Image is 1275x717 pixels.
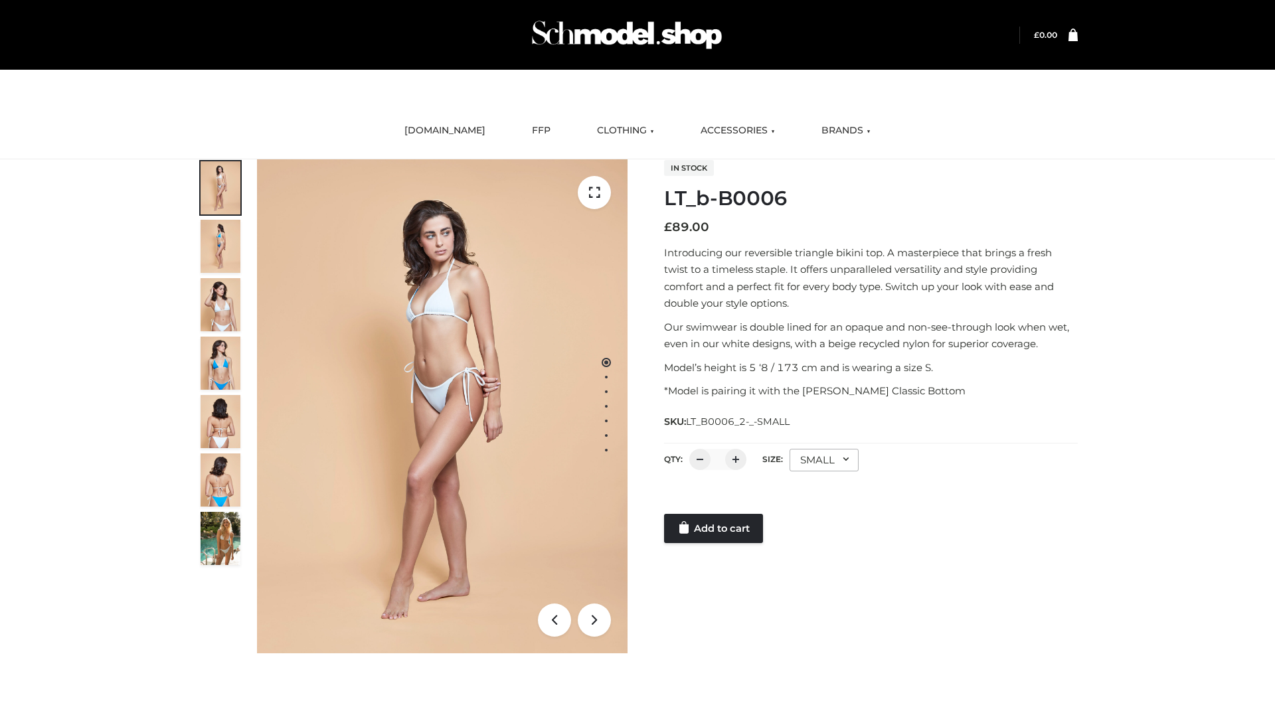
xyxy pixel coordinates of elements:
[664,319,1078,353] p: Our swimwear is double lined for an opaque and non-see-through look when wet, even in our white d...
[201,220,240,273] img: ArielClassicBikiniTop_CloudNine_AzureSky_OW114ECO_2-scaled.jpg
[1034,30,1057,40] a: £0.00
[201,161,240,214] img: ArielClassicBikiniTop_CloudNine_AzureSky_OW114ECO_1-scaled.jpg
[664,187,1078,210] h1: LT_b-B0006
[394,116,495,145] a: [DOMAIN_NAME]
[664,220,709,234] bdi: 89.00
[664,454,683,464] label: QTY:
[587,116,664,145] a: CLOTHING
[201,278,240,331] img: ArielClassicBikiniTop_CloudNine_AzureSky_OW114ECO_3-scaled.jpg
[257,159,628,653] img: ArielClassicBikiniTop_CloudNine_AzureSky_OW114ECO_1
[201,512,240,565] img: Arieltop_CloudNine_AzureSky2.jpg
[811,116,881,145] a: BRANDS
[201,337,240,390] img: ArielClassicBikiniTop_CloudNine_AzureSky_OW114ECO_4-scaled.jpg
[686,416,790,428] span: LT_B0006_2-_-SMALL
[790,449,859,471] div: SMALL
[1034,30,1039,40] span: £
[664,160,714,176] span: In stock
[1034,30,1057,40] bdi: 0.00
[664,414,791,430] span: SKU:
[522,116,560,145] a: FFP
[664,244,1078,312] p: Introducing our reversible triangle bikini top. A masterpiece that brings a fresh twist to a time...
[201,395,240,448] img: ArielClassicBikiniTop_CloudNine_AzureSky_OW114ECO_7-scaled.jpg
[664,359,1078,376] p: Model’s height is 5 ‘8 / 173 cm and is wearing a size S.
[201,453,240,507] img: ArielClassicBikiniTop_CloudNine_AzureSky_OW114ECO_8-scaled.jpg
[527,9,726,61] img: Schmodel Admin 964
[664,514,763,543] a: Add to cart
[762,454,783,464] label: Size:
[664,220,672,234] span: £
[691,116,785,145] a: ACCESSORIES
[664,382,1078,400] p: *Model is pairing it with the [PERSON_NAME] Classic Bottom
